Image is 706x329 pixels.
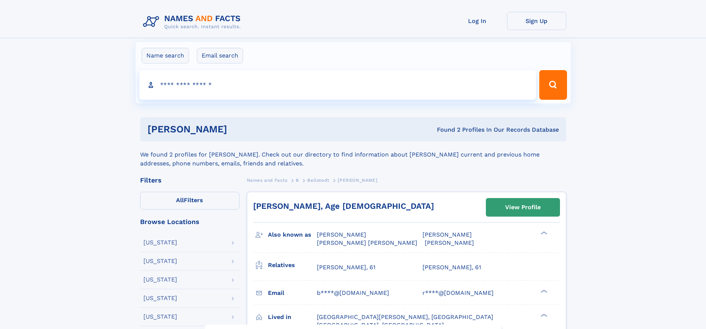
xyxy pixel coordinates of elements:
[148,125,332,134] h1: [PERSON_NAME]
[317,322,444,329] span: [GEOGRAPHIC_DATA], [GEOGRAPHIC_DATA]
[140,141,566,168] div: We found 2 profiles for [PERSON_NAME]. Check out our directory to find information about [PERSON_...
[317,263,375,272] a: [PERSON_NAME], 61
[253,201,434,211] a: [PERSON_NAME], Age [DEMOGRAPHIC_DATA]
[539,289,548,293] div: ❯
[422,263,481,272] a: [PERSON_NAME], 61
[268,287,317,299] h3: Email
[268,228,317,241] h3: Also known as
[505,199,541,216] div: View Profile
[332,126,559,134] div: Found 2 Profiles In Our Records Database
[143,258,177,264] div: [US_STATE]
[140,218,239,225] div: Browse Locations
[143,314,177,320] div: [US_STATE]
[139,70,536,100] input: search input
[268,259,317,272] h3: Relatives
[140,192,239,210] label: Filters
[317,231,366,238] span: [PERSON_NAME]
[425,239,474,246] span: [PERSON_NAME]
[307,175,329,185] a: Bellstedt
[176,197,184,204] span: All
[143,277,177,283] div: [US_STATE]
[140,177,239,184] div: Filters
[197,48,243,63] label: Email search
[507,12,566,30] a: Sign Up
[143,295,177,301] div: [US_STATE]
[142,48,189,63] label: Name search
[317,313,493,320] span: [GEOGRAPHIC_DATA][PERSON_NAME], [GEOGRAPHIC_DATA]
[140,12,247,32] img: Logo Names and Facts
[143,240,177,246] div: [US_STATE]
[539,313,548,318] div: ❯
[296,178,299,183] span: B
[539,231,548,236] div: ❯
[296,175,299,185] a: B
[307,178,329,183] span: Bellstedt
[486,198,560,216] a: View Profile
[422,231,472,238] span: [PERSON_NAME]
[448,12,507,30] a: Log In
[317,239,417,246] span: [PERSON_NAME] [PERSON_NAME]
[268,311,317,323] h3: Lived in
[338,178,377,183] span: [PERSON_NAME]
[539,70,567,100] button: Search Button
[247,175,288,185] a: Names and Facts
